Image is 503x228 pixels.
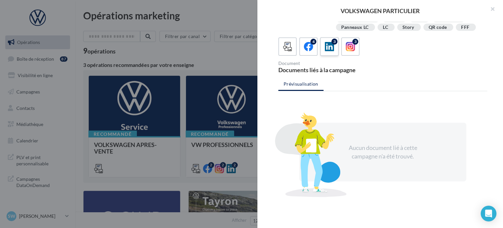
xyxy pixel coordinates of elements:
[278,67,380,73] div: Documents liés à la campagne
[383,25,388,30] div: LC
[402,25,414,30] div: Story
[341,144,424,160] div: Aucun document lié à cette campagne n'a été trouvé.
[461,25,469,30] div: FFF
[352,39,358,45] div: 3
[481,206,496,221] div: Open Intercom Messenger
[268,8,493,14] div: VOLKSWAGEN PARTICULIER
[278,61,380,66] div: Document
[341,25,369,30] div: Panneaux LC
[310,39,316,45] div: 4
[331,39,337,45] div: 3
[429,25,447,30] div: QR code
